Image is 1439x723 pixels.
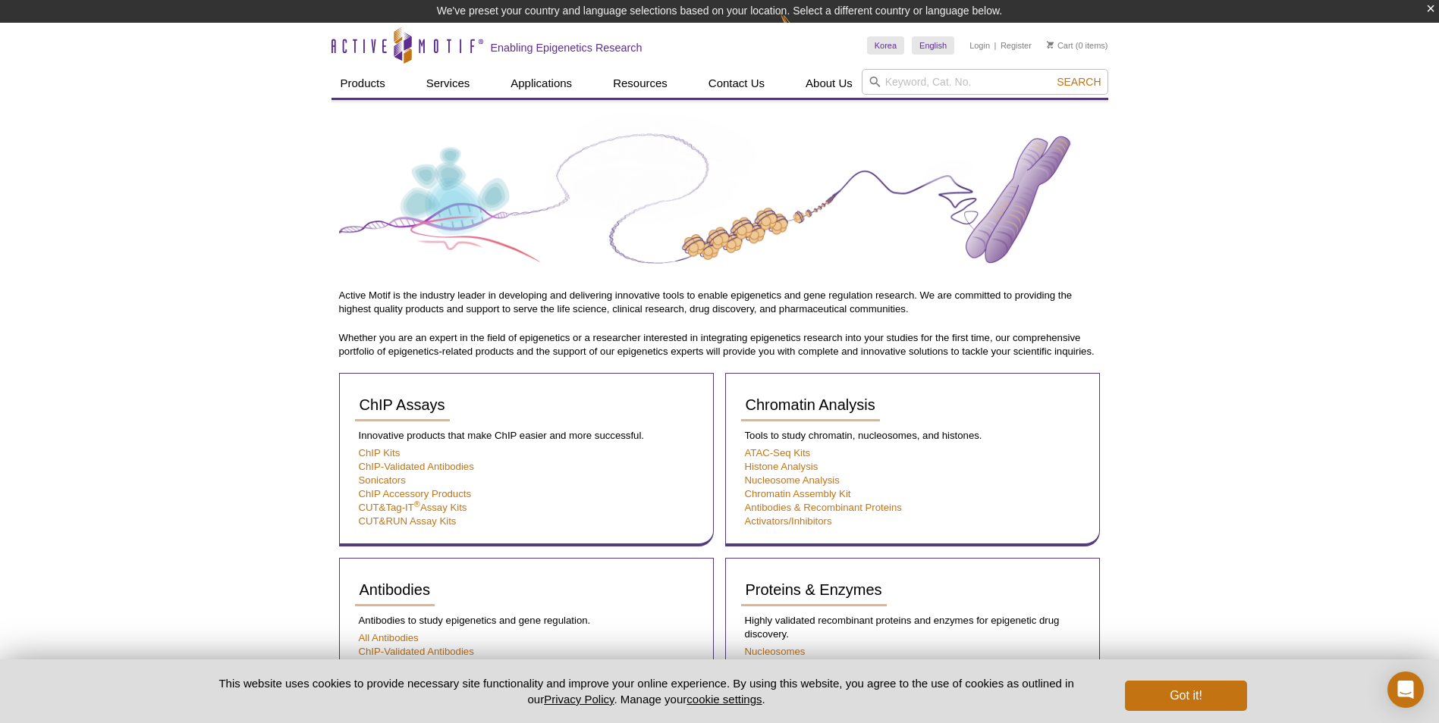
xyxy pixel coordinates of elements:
a: Activators/Inhibitors [745,515,832,527]
p: Tools to study chromatin, nucleosomes, and histones. [741,429,1084,443]
a: Chromatin Analysis [741,389,880,421]
a: Resources [604,69,677,98]
div: Open Intercom Messenger [1387,671,1424,708]
a: CUT&RUN Assay Kits [359,515,457,527]
span: Proteins & Enzymes [746,581,882,598]
img: Product Guide [339,114,1101,285]
a: Privacy Policy [544,693,614,706]
li: (0 items) [1047,36,1108,55]
a: Services [417,69,479,98]
a: ChIP-Validated Antibodies [359,646,474,657]
a: Contact Us [699,69,774,98]
a: ATAC-Seq Kits [745,447,811,459]
a: Nucleosome Analysis [745,474,840,486]
a: Korea [867,36,904,55]
p: Active Motif is the industry leader in developing and delivering innovative tools to enable epige... [339,289,1101,316]
li: | [994,36,997,55]
a: Cart [1047,40,1073,51]
p: This website uses cookies to provide necessary site functionality and improve your online experie... [193,675,1101,707]
p: Highly validated recombinant proteins and enzymes for epigenetic drug discovery. [741,614,1084,641]
button: Got it! [1125,681,1246,711]
a: Antibodies & Recombinant Proteins [745,502,902,513]
span: Search [1057,76,1101,88]
sup: ® [414,499,420,509]
button: cookie settings [687,693,762,706]
a: Antibodies [355,574,435,606]
a: Chromatin Assembly Kit [745,488,851,499]
a: Histone Analysis [745,461,818,472]
span: Chromatin Analysis [746,396,875,413]
h2: Enabling Epigenetics Research [491,41,643,55]
img: Your Cart [1047,41,1054,49]
p: Innovative products that make ChIP easier and more successful. [355,429,698,443]
a: ChIP-Validated Antibodies [359,461,474,472]
p: Antibodies to study epigenetics and gene regulation. [355,614,698,628]
a: ChIP Kits [359,447,401,459]
img: Change Here [780,11,820,47]
a: All Antibodies [359,632,419,643]
span: Antibodies [360,581,430,598]
a: Proteins & Enzymes [741,574,887,606]
button: Search [1052,75,1105,89]
a: Products [331,69,394,98]
a: Nucleosomes [745,646,806,657]
span: ChIP Assays [360,396,445,413]
a: CUT&Tag-IT®Assay Kits [359,502,467,513]
input: Keyword, Cat. No. [862,69,1108,95]
a: Login [969,40,990,51]
a: Applications [501,69,581,98]
p: Whether you are an expert in the field of epigenetics or a researcher interested in integrating e... [339,331,1101,358]
a: Sonicators [359,474,406,486]
a: English [912,36,954,55]
a: About Us [796,69,862,98]
a: ChIP Accessory Products [359,488,472,499]
a: Register [1001,40,1032,51]
a: ChIP Assays [355,389,450,421]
